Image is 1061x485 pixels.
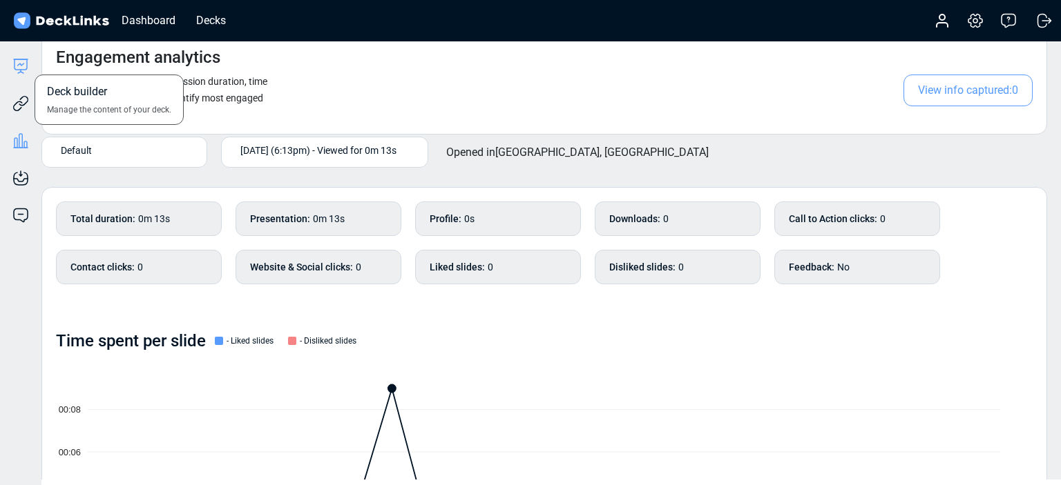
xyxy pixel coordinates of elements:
[446,144,709,161] p: Opened in [GEOGRAPHIC_DATA], [GEOGRAPHIC_DATA]
[609,260,676,275] b: Disliked slides :
[313,213,345,224] span: 0m 13s
[837,261,850,273] span: No
[250,212,310,226] b: Presentation :
[47,83,107,103] span: Deck builder
[250,260,353,275] b: Website & Social clicks :
[70,212,135,226] b: Total duration :
[285,335,356,347] div: - Disliked slides
[61,143,92,157] span: Default
[47,103,171,116] span: Manage the content of your deck.
[464,213,475,224] span: 0s
[189,12,233,29] div: Decks
[430,212,461,226] b: Profile :
[663,213,669,224] span: 0
[488,261,493,273] span: 0
[137,261,143,273] span: 0
[904,75,1033,106] span: View info captured: 0
[59,446,81,457] tspan: 00:06
[70,260,135,275] b: Contact clicks :
[115,12,182,29] div: Dashboard
[609,212,660,226] b: Downloads :
[356,261,361,273] span: 0
[789,260,834,275] b: Feedback :
[211,335,274,347] div: - Liked slides
[59,404,81,415] tspan: 00:08
[430,260,485,275] b: Liked slides :
[138,213,170,224] span: 0m 13s
[11,11,111,31] img: DeckLinks
[880,213,886,224] span: 0
[56,331,206,351] h4: Time spent per slide
[240,143,396,157] span: [DATE] (6:13pm) - Viewed for 0m 13s
[789,212,877,226] b: Call to Action clicks :
[56,48,220,68] h4: Engagement analytics
[678,261,684,273] span: 0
